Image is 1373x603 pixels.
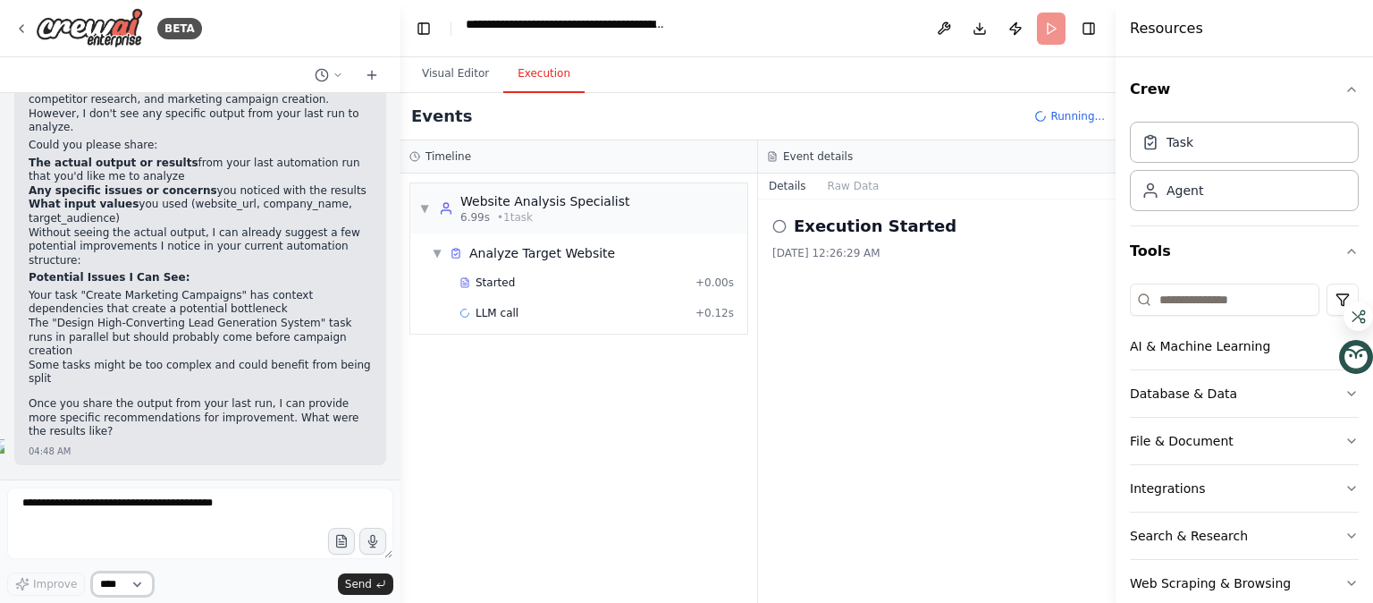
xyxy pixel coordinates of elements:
[29,139,372,153] p: Could you please share:
[794,214,956,239] h2: Execution Started
[29,157,198,169] strong: The actual output or results
[1167,182,1203,200] div: Agent
[1130,480,1205,497] div: Integrations
[411,104,472,129] h2: Events
[345,577,372,591] span: Send
[307,64,350,86] button: Switch to previous chat
[328,528,355,555] button: Upload files
[466,15,667,42] nav: breadcrumb
[1130,418,1359,464] button: File & Document
[29,65,372,135] p: I can see you have a comprehensive marketing automation with 8 agents and 8 tasks focused on webs...
[33,577,77,591] span: Improve
[29,397,372,439] p: Once you share the output from your last run, I can provide more specific recommendations for imp...
[1130,574,1291,592] div: Web Scraping & Browsing
[1130,64,1359,115] button: Crew
[460,192,630,210] div: Website Analysis Specialist
[1076,16,1101,41] button: Hide right sidebar
[29,226,372,268] p: Without seeing the actual output, I can already suggest a few potential improvements I notice in ...
[695,276,734,290] span: + 0.00s
[29,184,372,199] li: you noticed with the results
[29,317,372,359] li: The "Design High-Converting Lead Generation System" task runs in parallel but should probably com...
[411,16,436,41] button: Hide left sidebar
[758,174,817,199] button: Details
[359,528,386,555] button: Click to speak your automation idea
[1167,133,1193,151] div: Task
[1130,18,1203,39] h4: Resources
[1130,513,1359,559] button: Search & Research
[1130,370,1359,417] button: Database & Data
[817,174,890,199] button: Raw Data
[503,55,585,93] button: Execution
[29,198,139,210] strong: What input values
[476,306,518,320] span: LLM call
[1130,465,1359,512] button: Integrations
[338,573,393,595] button: Send
[783,149,853,164] h3: Event details
[1130,226,1359,276] button: Tools
[476,276,515,290] span: Started
[29,359,372,386] li: Some tasks might be too complex and could benefit from being split
[7,573,85,596] button: Improve
[1130,337,1270,355] div: AI & Machine Learning
[157,18,202,39] div: BETA
[695,306,734,320] span: + 0.12s
[1130,385,1237,403] div: Database & Data
[29,184,217,197] strong: Any specific issues or concerns
[460,210,490,225] span: 6.99s
[29,157,372,184] li: from your last automation run that you'd like me to analyze
[772,246,1101,260] div: [DATE] 12:26:29 AM
[29,289,372,317] li: Your task "Create Marketing Campaigns" has context dependencies that create a potential bottleneck
[497,210,533,225] span: • 1 task
[1130,115,1359,225] div: Crew
[358,64,386,86] button: Start a new chat
[469,244,615,262] span: Analyze Target Website
[1130,527,1248,545] div: Search & Research
[1130,432,1234,450] div: File & Document
[425,149,471,164] h3: Timeline
[1130,323,1359,369] button: AI & Machine Learning
[1050,109,1105,123] span: Running...
[432,246,442,260] span: ▼
[419,201,430,216] span: ▼
[29,445,71,458] div: 04:48 AM
[29,198,372,225] li: you used (website_url, company_name, target_audience)
[408,55,503,93] button: Visual Editor
[36,8,143,48] img: Logo
[29,271,190,284] strong: Potential Issues I Can See:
